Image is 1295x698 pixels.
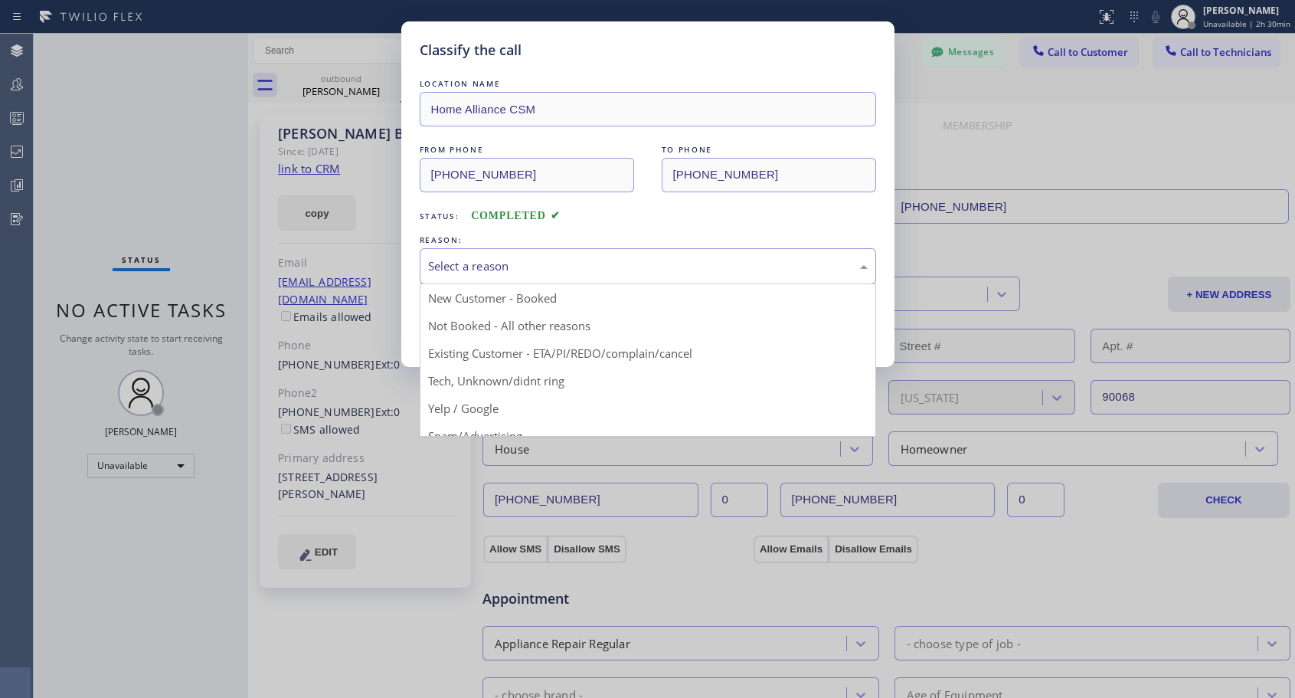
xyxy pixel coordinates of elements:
div: Tech, Unknown/didnt ring [420,367,875,395]
div: FROM PHONE [420,142,634,158]
div: Spam/Advertising [420,422,875,450]
div: LOCATION NAME [420,76,876,92]
div: New Customer - Booked [420,284,875,312]
input: To phone [662,158,876,192]
div: Existing Customer - ETA/PI/REDO/complain/cancel [420,339,875,367]
div: Yelp / Google [420,395,875,422]
span: COMPLETED [471,210,560,221]
div: Not Booked - All other reasons [420,312,875,339]
div: Select a reason [428,257,868,275]
input: From phone [420,158,634,192]
h5: Classify the call [420,40,522,61]
div: TO PHONE [662,142,876,158]
div: REASON: [420,232,876,248]
span: Status: [420,211,459,221]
